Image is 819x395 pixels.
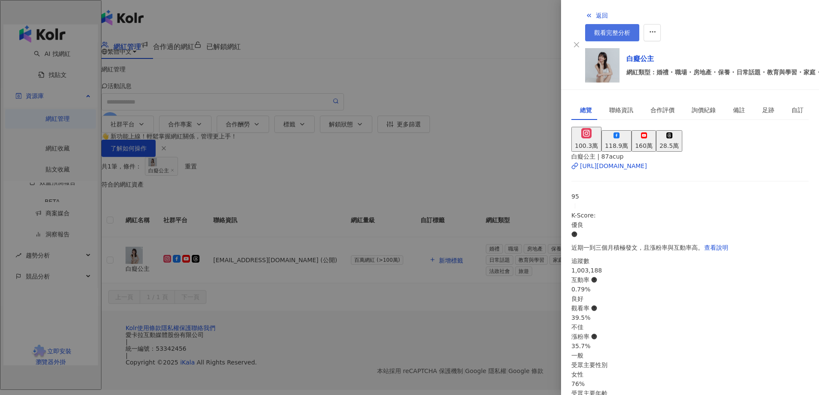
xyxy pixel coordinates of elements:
[571,322,809,332] div: 不佳
[791,105,804,115] div: 自訂
[571,313,809,322] div: 39.5%
[571,370,809,379] div: 女性
[571,239,809,256] div: 近期一到三個月積極發文，且漲粉率與互動率高。
[573,41,580,48] span: close
[571,351,809,360] div: 一般
[571,285,809,294] div: 0.79%
[571,211,809,239] div: K-Score :
[659,141,679,150] div: 28.5萬
[571,275,809,285] div: 互動率
[580,105,592,115] div: 總覽
[571,127,601,152] button: 100.3萬
[571,294,809,303] div: 良好
[596,12,608,19] span: 返回
[571,341,809,351] div: 35.7%
[580,161,647,171] div: [URL][DOMAIN_NAME]
[571,40,582,50] button: Close
[704,244,728,251] span: 查看說明
[692,105,716,115] div: 詢價紀錄
[601,130,632,152] button: 118.9萬
[605,141,628,150] div: 118.9萬
[571,192,809,201] div: 95
[571,303,809,313] div: 觀看率
[594,29,630,36] span: 觀看完整分析
[571,161,809,171] a: [URL][DOMAIN_NAME]
[571,220,809,230] div: 優良
[571,360,809,370] div: 受眾主要性別
[656,130,682,152] button: 28.5萬
[635,141,653,150] div: 160萬
[733,105,745,115] div: 備註
[585,24,639,41] a: 觀看完整分析
[571,256,809,266] div: 追蹤數
[585,7,608,24] button: 返回
[571,153,623,160] span: 白癡公主 | 87acup
[704,239,729,256] button: 查看說明
[571,332,809,341] div: 漲粉率
[762,105,774,115] div: 足跡
[585,48,620,83] img: KOL Avatar
[575,141,598,150] div: 100.3萬
[571,379,809,389] div: 76%
[609,105,633,115] div: 聯絡資訊
[650,105,675,115] div: 合作評價
[571,266,809,275] div: 1,003,188
[632,130,656,152] button: 160萬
